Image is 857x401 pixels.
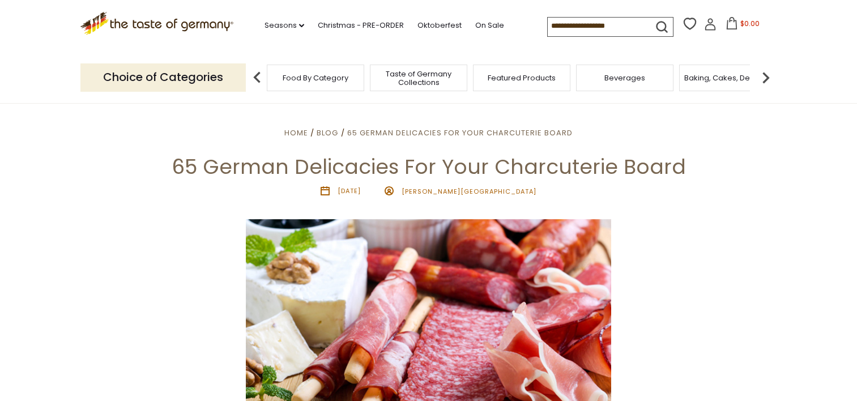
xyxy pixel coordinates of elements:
[35,154,822,180] h1: 65 German Delicacies For Your Charcuterie Board
[488,74,556,82] a: Featured Products
[338,186,361,195] time: [DATE]
[284,127,308,138] a: Home
[373,70,464,87] a: Taste of Germany Collections
[475,19,504,32] a: On Sale
[684,74,772,82] a: Baking, Cakes, Desserts
[265,19,304,32] a: Seasons
[80,63,246,91] p: Choice of Categories
[417,19,462,32] a: Oktoberfest
[604,74,645,82] a: Beverages
[740,19,760,28] span: $0.00
[246,66,268,89] img: previous arrow
[283,74,348,82] a: Food By Category
[754,66,777,89] img: next arrow
[317,127,338,138] a: Blog
[719,17,767,34] button: $0.00
[318,19,404,32] a: Christmas - PRE-ORDER
[402,186,536,195] span: [PERSON_NAME][GEOGRAPHIC_DATA]
[347,127,573,138] a: 65 German Delicacies For Your Charcuterie Board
